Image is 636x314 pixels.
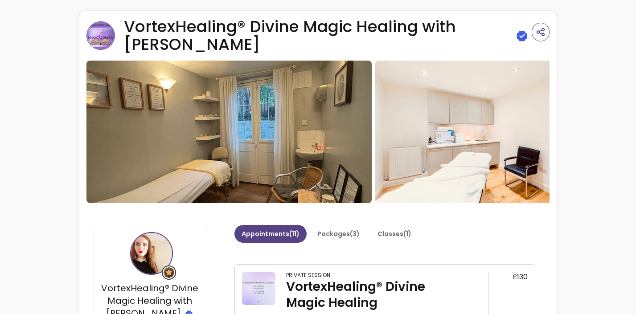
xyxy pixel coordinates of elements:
span: VortexHealing® Divine Magic Healing with [PERSON_NAME] [124,18,512,53]
span: £130 [513,272,528,282]
img: Grow [164,267,174,278]
img: VortexHealing® Divine Magic Healing [242,272,275,305]
div: Private Session [286,272,330,279]
button: Packages(3) [310,225,367,243]
img: https://d22cr2pskkweo8.cloudfront.net/ef3f4692-ec63-4f60-b476-c766483e434c [375,61,590,203]
img: Provider image [86,21,115,50]
button: Classes(1) [370,225,419,243]
img: Provider image [130,232,173,275]
img: https://d22cr2pskkweo8.cloudfront.net/37b1e1c2-bd4d-4a61-b839-1c3a19ffdc69 [86,61,372,203]
button: Appointments(11) [234,225,307,243]
div: VortexHealing® Divine Magic Healing [286,279,463,311]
